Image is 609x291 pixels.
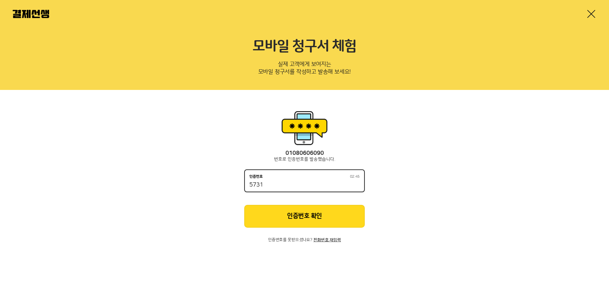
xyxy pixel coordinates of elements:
[249,174,263,179] p: 인증번호
[350,175,360,179] span: 02:45
[313,238,341,242] button: 전화번호 재입력
[244,157,365,162] p: 번호로 인증번호를 발송했습니다.
[249,181,360,189] input: 인증번호02:45
[244,150,365,157] p: 01080606090
[13,10,49,18] img: 결제선생
[13,38,596,55] h2: 모바일 청구서 체험
[244,238,365,242] p: 인증번호를 못받으셨나요?
[279,109,330,147] img: 휴대폰인증 이미지
[13,59,596,80] p: 실제 고객에게 보여지는 모바일 청구서를 작성하고 발송해 보세요!
[244,205,365,228] button: 인증번호 확인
